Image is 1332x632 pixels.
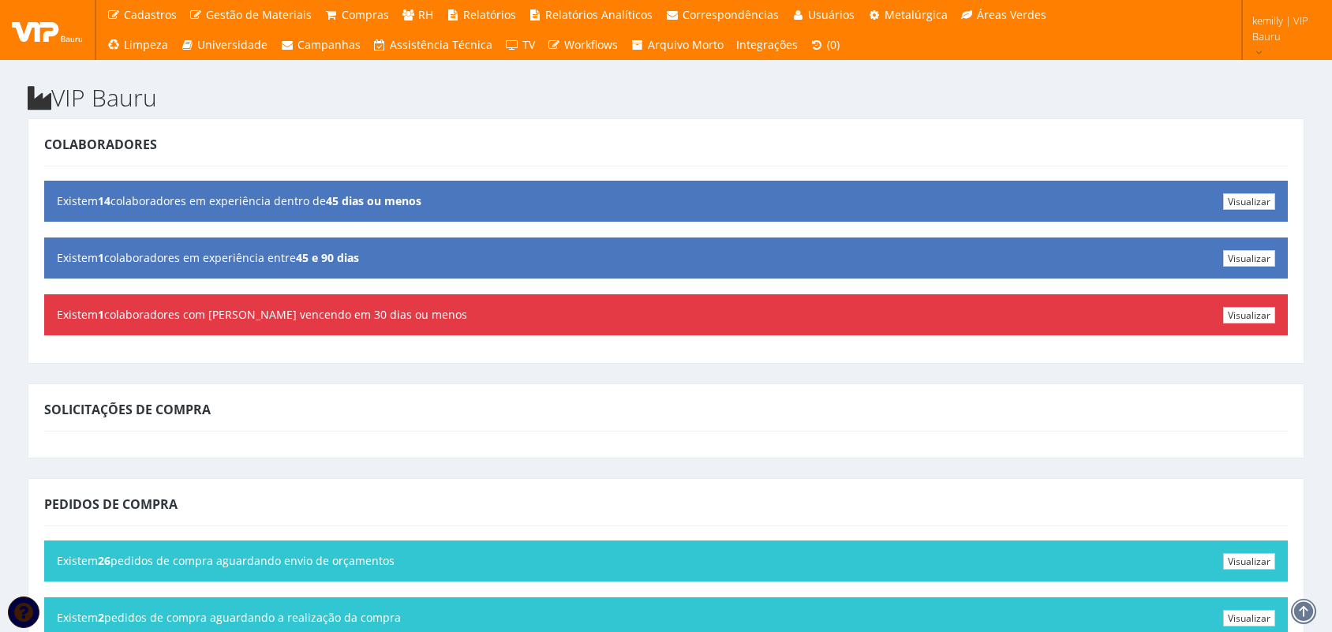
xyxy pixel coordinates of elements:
span: Pedidos de Compra [44,496,178,513]
b: 2 [98,610,104,625]
a: Universidade [174,30,275,60]
b: 26 [98,553,110,568]
b: 1 [98,250,104,265]
span: Relatórios [463,7,516,22]
span: Solicitações de Compra [44,401,211,418]
span: Gestão de Materiais [206,7,312,22]
a: TV [499,30,541,60]
span: Usuários [808,7,855,22]
div: Existem colaboradores em experiência entre [44,237,1288,279]
a: Visualizar [1223,250,1275,267]
b: 14 [98,193,110,208]
a: Visualizar [1223,193,1275,210]
span: Arquivo Morto [648,37,724,52]
a: Arquivo Morto [624,30,730,60]
span: Cadastros [124,7,177,22]
span: Relatórios Analíticos [545,7,653,22]
span: Correspondências [683,7,779,22]
a: Workflows [541,30,625,60]
a: Limpeza [100,30,174,60]
span: Áreas Verdes [977,7,1046,22]
b: 45 e 90 dias [296,250,359,265]
h2: VIP Bauru [28,84,1304,110]
a: Visualizar [1223,610,1275,626]
span: Limpeza [124,37,168,52]
a: Integrações [730,30,804,60]
div: Existem pedidos de compra aguardando envio de orçamentos [44,540,1288,582]
span: Workflows [564,37,618,52]
div: Existem colaboradores em experiência dentro de [44,181,1288,222]
span: Universidade [197,37,268,52]
a: Assistência Técnica [367,30,499,60]
span: Assistência Técnica [390,37,492,52]
span: Colaboradores [44,136,157,153]
span: Compras [342,7,389,22]
div: Existem colaboradores com [PERSON_NAME] vencendo em 30 dias ou menos [44,294,1288,335]
span: Metalúrgica [885,7,948,22]
a: (0) [804,30,847,60]
span: Integrações [736,37,798,52]
span: RH [418,7,433,22]
span: (0) [827,37,840,52]
img: logo [12,18,83,42]
a: Visualizar [1223,553,1275,570]
a: Campanhas [274,30,367,60]
b: 1 [98,307,104,322]
a: Visualizar [1223,307,1275,323]
span: TV [522,37,535,52]
b: 45 dias ou menos [326,193,421,208]
span: kemilly | VIP Bauru [1252,13,1311,44]
span: Campanhas [297,37,361,52]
